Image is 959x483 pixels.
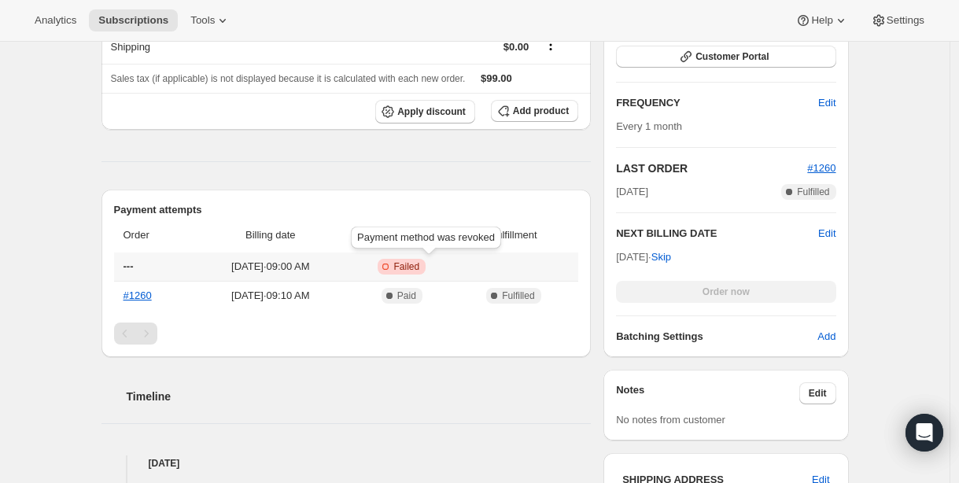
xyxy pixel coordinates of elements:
[695,50,769,63] span: Customer Portal
[616,46,835,68] button: Customer Portal
[503,41,529,53] span: $0.00
[786,9,858,31] button: Help
[114,202,579,218] h2: Payment attempts
[887,14,924,27] span: Settings
[124,260,134,272] span: ---
[375,100,475,124] button: Apply discount
[127,389,592,404] h2: Timeline
[616,329,817,345] h6: Batching Settings
[124,289,152,301] a: #1260
[809,387,827,400] span: Edit
[513,105,569,117] span: Add product
[25,9,86,31] button: Analytics
[797,186,829,198] span: Fulfilled
[114,218,191,253] th: Order
[196,288,345,304] span: [DATE] · 09:10 AM
[502,289,534,302] span: Fulfilled
[616,226,818,241] h2: NEXT BILLING DATE
[89,9,178,31] button: Subscriptions
[808,324,845,349] button: Add
[817,329,835,345] span: Add
[114,323,579,345] nav: Pagination
[101,455,592,471] h4: [DATE]
[616,95,818,111] h2: FREQUENCY
[799,382,836,404] button: Edit
[616,184,648,200] span: [DATE]
[616,251,671,263] span: [DATE] ·
[809,90,845,116] button: Edit
[481,72,512,84] span: $99.00
[459,227,569,243] span: Fulfillment
[616,382,799,404] h3: Notes
[491,100,578,122] button: Add product
[861,9,934,31] button: Settings
[111,73,466,84] span: Sales tax (if applicable) is not displayed because it is calculated with each new order.
[616,414,725,426] span: No notes from customer
[807,162,835,174] a: #1260
[538,36,563,53] button: Shipping actions
[181,9,240,31] button: Tools
[393,260,419,273] span: Failed
[98,14,168,27] span: Subscriptions
[190,14,215,27] span: Tools
[811,14,832,27] span: Help
[397,289,416,302] span: Paid
[616,120,682,132] span: Every 1 month
[35,14,76,27] span: Analytics
[818,226,835,241] button: Edit
[906,414,943,452] div: Open Intercom Messenger
[196,259,345,275] span: [DATE] · 09:00 AM
[818,95,835,111] span: Edit
[651,249,671,265] span: Skip
[616,160,807,176] h2: LAST ORDER
[807,160,835,176] button: #1260
[101,29,299,64] th: Shipping
[196,227,345,243] span: Billing date
[642,245,681,270] button: Skip
[397,105,466,118] span: Apply discount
